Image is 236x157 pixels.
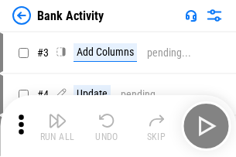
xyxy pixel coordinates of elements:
div: pending... [147,47,191,59]
div: Update [74,85,111,104]
img: Back [12,6,31,25]
span: # 3 [37,46,49,59]
div: Bank Activity [37,9,104,23]
div: Add Columns [74,43,137,62]
img: Support [185,9,197,22]
div: pending... [121,89,165,101]
img: Settings menu [205,6,224,25]
span: # 4 [37,88,49,101]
